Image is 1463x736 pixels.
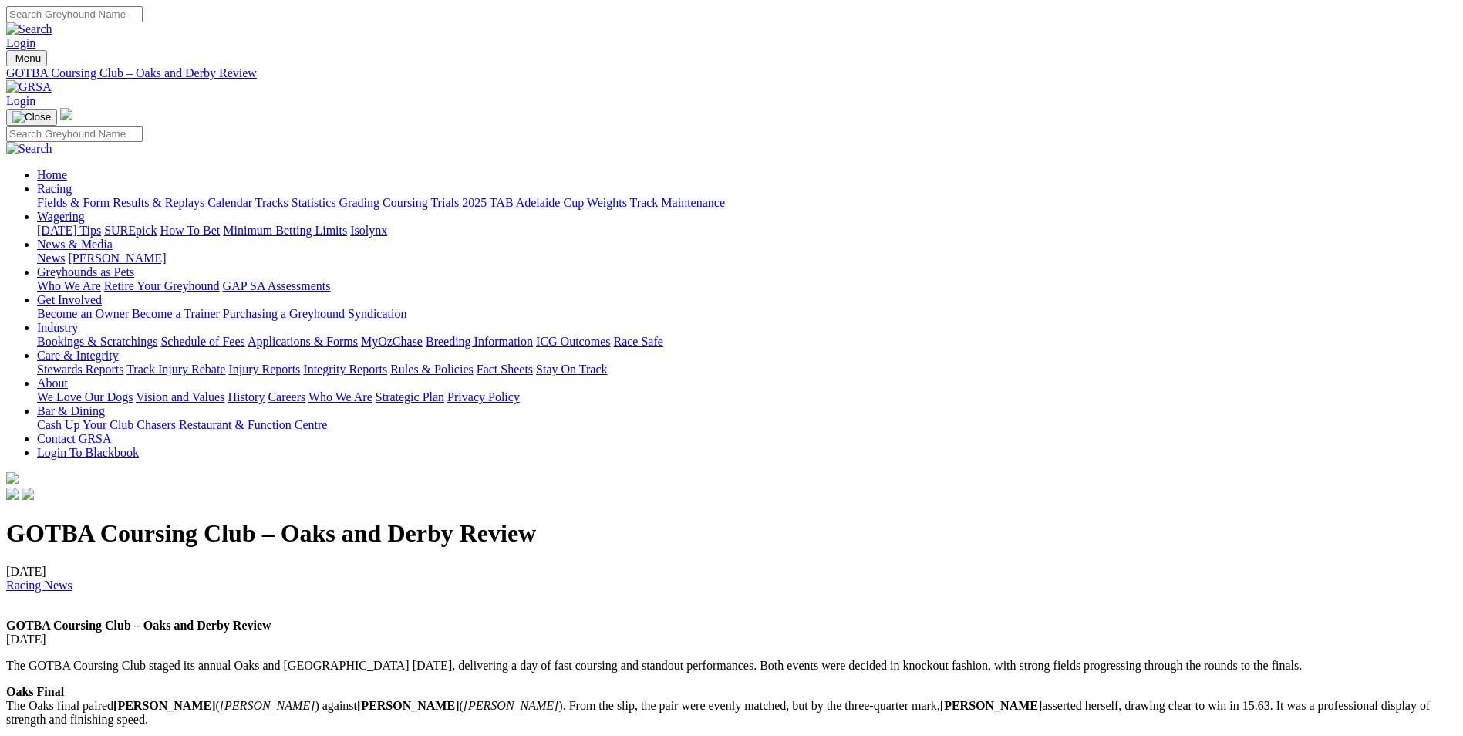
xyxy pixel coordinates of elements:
[464,699,559,712] em: [PERSON_NAME]
[37,390,133,403] a: We Love Our Dogs
[6,66,1457,80] a: GOTBA Coursing Club – Oaks and Derby Review
[37,335,1457,349] div: Industry
[6,109,57,126] button: Toggle navigation
[37,279,1457,293] div: Greyhounds as Pets
[6,80,52,94] img: GRSA
[339,196,379,209] a: Grading
[37,265,134,279] a: Greyhounds as Pets
[37,196,1457,210] div: Racing
[390,363,474,376] a: Rules & Policies
[361,335,423,348] a: MyOzChase
[37,363,123,376] a: Stewards Reports
[37,418,133,431] a: Cash Up Your Club
[132,307,220,320] a: Become a Trainer
[207,196,252,209] a: Calendar
[15,52,41,64] span: Menu
[12,111,51,123] img: Close
[303,363,387,376] a: Integrity Reports
[126,363,225,376] a: Track Injury Rebate
[228,363,300,376] a: Injury Reports
[37,210,85,223] a: Wagering
[104,279,220,292] a: Retire Your Greyhound
[223,307,345,320] a: Purchasing a Greyhound
[348,307,406,320] a: Syndication
[113,699,215,712] strong: [PERSON_NAME]
[308,390,372,403] a: Who We Are
[37,279,101,292] a: Who We Are
[37,418,1457,432] div: Bar & Dining
[477,363,533,376] a: Fact Sheets
[37,182,72,195] a: Racing
[37,349,119,362] a: Care & Integrity
[350,224,387,237] a: Isolynx
[37,224,101,237] a: [DATE] Tips
[37,196,110,209] a: Fields & Form
[383,196,428,209] a: Coursing
[37,224,1457,238] div: Wagering
[462,196,584,209] a: 2025 TAB Adelaide Cup
[37,432,111,445] a: Contact GRSA
[223,279,331,292] a: GAP SA Assessments
[6,685,64,698] strong: Oaks Final
[137,418,327,431] a: Chasers Restaurant & Function Centre
[6,6,143,22] input: Search
[104,224,157,237] a: SUREpick
[940,699,1042,712] strong: [PERSON_NAME]
[426,335,533,348] a: Breeding Information
[113,196,204,209] a: Results & Replays
[37,363,1457,376] div: Care & Integrity
[376,390,444,403] a: Strategic Plan
[223,224,347,237] a: Minimum Betting Limits
[430,196,459,209] a: Trials
[37,293,102,306] a: Get Involved
[6,50,47,66] button: Toggle navigation
[37,307,129,320] a: Become an Owner
[6,619,1457,647] p: [DATE]
[6,519,1457,548] h1: GOTBA Coursing Club – Oaks and Derby Review
[160,335,244,348] a: Schedule of Fees
[37,446,139,459] a: Login To Blackbook
[228,390,265,403] a: History
[613,335,662,348] a: Race Safe
[220,699,315,712] em: [PERSON_NAME]
[6,126,143,142] input: Search
[60,108,72,120] img: logo-grsa-white.png
[587,196,627,209] a: Weights
[37,238,113,251] a: News & Media
[6,488,19,500] img: facebook.svg
[255,196,288,209] a: Tracks
[37,252,1457,265] div: News & Media
[37,376,68,390] a: About
[68,252,166,265] a: [PERSON_NAME]
[6,472,19,484] img: logo-grsa-white.png
[6,619,271,632] strong: GOTBA Coursing Club – Oaks and Derby Review
[37,335,157,348] a: Bookings & Scratchings
[37,168,67,181] a: Home
[6,142,52,156] img: Search
[447,390,520,403] a: Privacy Policy
[6,659,1457,673] p: The GOTBA Coursing Club staged its annual Oaks and [GEOGRAPHIC_DATA] [DATE], delivering a day of ...
[6,94,35,107] a: Login
[6,565,72,592] span: [DATE]
[630,196,725,209] a: Track Maintenance
[536,363,607,376] a: Stay On Track
[37,404,105,417] a: Bar & Dining
[37,307,1457,321] div: Get Involved
[6,22,52,36] img: Search
[37,390,1457,404] div: About
[6,36,35,49] a: Login
[6,685,1457,727] p: The Oaks final paired ( ) against ( ). From the slip, the pair were evenly matched, but by the th...
[357,699,459,712] strong: [PERSON_NAME]
[536,335,610,348] a: ICG Outcomes
[37,321,78,334] a: Industry
[136,390,224,403] a: Vision and Values
[248,335,358,348] a: Applications & Forms
[292,196,336,209] a: Statistics
[22,488,34,500] img: twitter.svg
[268,390,305,403] a: Careers
[160,224,221,237] a: How To Bet
[37,252,65,265] a: News
[6,579,72,592] a: Racing News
